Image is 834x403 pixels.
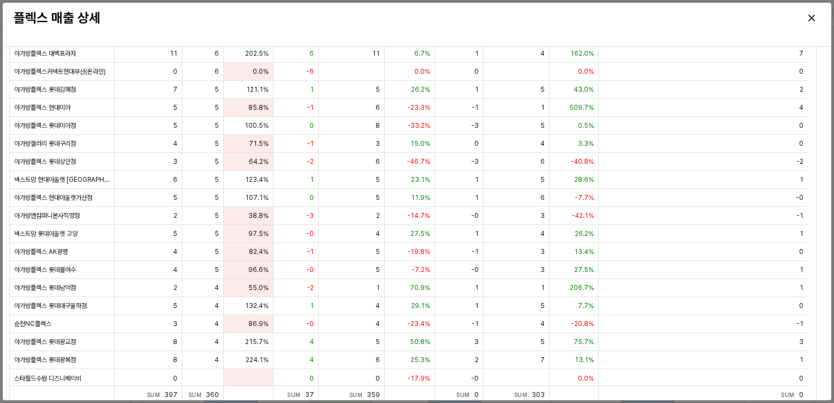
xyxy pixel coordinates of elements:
[800,265,803,274] span: 1
[407,157,430,166] span: -46.7%
[541,103,545,112] span: 1
[14,337,76,346] span: 아가방플렉스 롯데광교점
[310,85,314,94] span: 1
[472,319,479,328] span: -1
[376,175,380,184] span: 5
[376,337,380,346] span: 5
[574,175,594,184] span: 28.6%
[14,247,68,256] span: 아가방플렉스 AK광명
[800,355,803,364] span: 1
[215,103,219,112] span: 5
[575,193,594,202] span: -7.7%
[376,229,380,238] span: 4
[376,193,380,202] span: 5
[540,157,545,166] span: 6
[14,67,106,76] span: 아가방플렉스커넥트현대부산(온라인)
[14,301,87,310] span: 아가방플렉스 롯데대구율하점
[540,49,545,58] span: 4
[410,139,430,148] span: 15.0%
[410,355,430,364] span: 25.3%
[407,121,430,130] span: -33.2%
[574,337,594,346] span: 75.7%
[800,283,803,292] span: 1
[475,283,479,292] span: 1
[248,265,269,274] span: 96.6%
[540,247,545,256] span: 3
[800,229,803,238] span: 1
[471,374,479,382] span: -0
[173,175,177,184] span: 6
[215,229,219,238] span: 5
[309,49,314,58] span: 6
[411,175,430,184] span: 23.1%
[310,175,314,184] span: 1
[215,121,219,130] span: 5
[248,283,269,292] span: 55.0%
[414,67,430,76] span: 0.0%
[245,175,269,184] span: 123.4%
[411,85,430,94] span: 26.2%
[471,211,479,220] span: -0
[249,157,269,166] span: 64.2%
[475,355,479,364] span: 2
[474,139,479,148] span: 0
[570,283,594,292] span: 206.7%
[376,283,380,292] span: 1
[307,157,314,166] span: -2
[471,265,479,274] span: -0
[215,265,219,274] span: 5
[799,337,803,346] span: 3
[173,103,177,112] span: 5
[14,211,80,220] span: 아가방앤컴퍼니본사직영점
[474,337,479,346] span: 3
[376,319,380,328] span: 4
[799,103,803,112] span: 4
[309,121,314,130] span: 0
[540,85,545,94] span: 5
[799,121,803,130] span: 0
[799,301,803,310] span: 0
[376,157,380,166] span: 6
[173,139,177,148] span: 4
[800,85,803,94] span: 2
[215,319,219,328] span: 4
[306,265,314,274] span: -0
[287,392,305,398] span: Sum
[215,139,219,148] span: 5
[173,265,177,274] span: 4
[803,9,820,27] button: Close
[376,121,380,130] span: 8
[14,139,76,148] span: 아가방갤러리 롯데구리점
[14,265,76,274] span: 아가방플렉스 롯데몰여수
[407,319,430,328] span: -23.4%
[410,229,430,238] span: 27.5%
[540,139,545,148] span: 4
[796,211,803,220] span: -1
[173,355,177,364] span: 8
[799,139,803,148] span: 0
[14,85,76,94] span: 아가방플렉스 롯데김해점
[540,121,545,130] span: 5
[410,283,430,292] span: 70.9%
[309,374,314,382] span: 0
[173,67,177,76] span: 0
[475,193,479,202] span: 1
[472,247,479,256] span: -1
[540,193,545,202] span: 6
[173,374,177,382] span: 0
[248,103,269,112] span: 85.8%
[215,301,219,310] span: 4
[215,283,219,292] span: 4
[799,374,803,382] span: 0
[14,374,81,382] span: 스타필드수원 디즈니베이비
[14,229,78,238] span: 넥스트맘 롯데아울렛 고양
[799,247,803,256] span: 0
[540,175,545,184] span: 5
[215,193,219,202] span: 5
[253,67,269,76] span: 0.0%
[173,319,177,328] span: 3
[173,337,177,346] span: 8
[14,157,76,166] span: 아가방플렉스 롯데상인점
[215,355,219,364] span: 4
[474,391,479,399] span: 0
